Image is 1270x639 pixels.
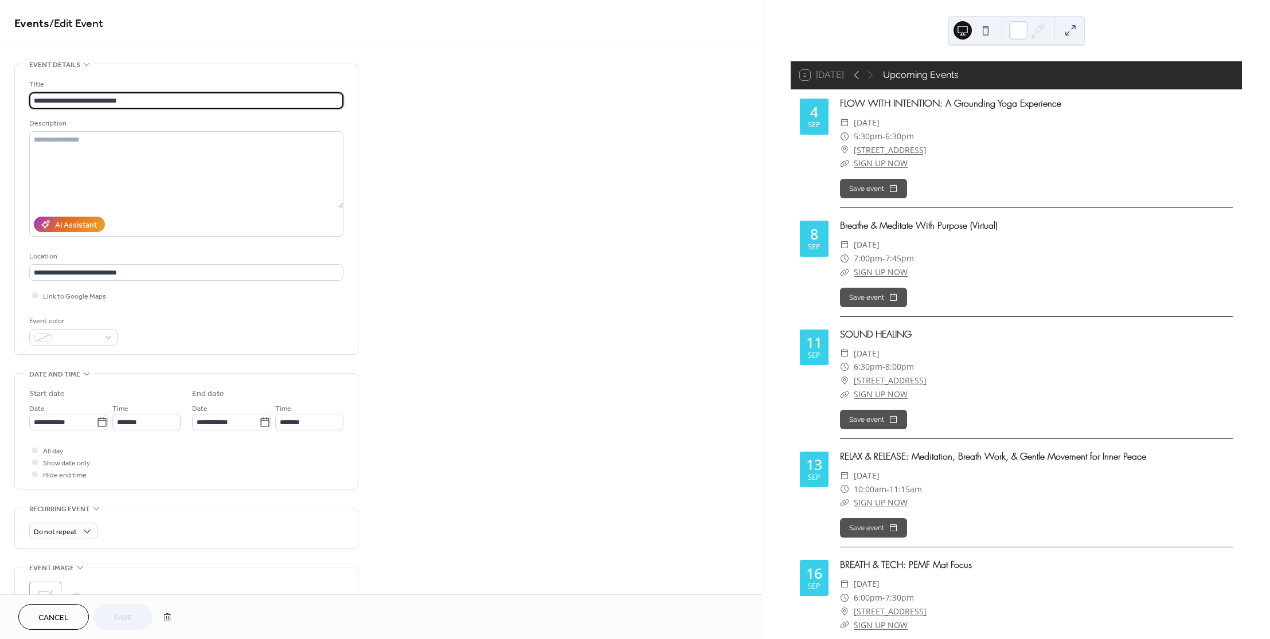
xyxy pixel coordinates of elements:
[840,469,849,483] div: ​
[840,347,849,360] div: ​
[840,265,849,279] div: ​
[882,591,885,605] span: -
[854,360,882,374] span: 6:30pm
[840,130,849,143] div: ​
[808,352,820,359] div: Sep
[34,526,77,539] span: Do not repeat
[840,97,1061,109] a: FLOW WITH INTENTION: A Grounding Yoga Experience
[840,374,849,387] div: ​
[840,483,849,496] div: ​
[840,410,907,429] button: Save event
[854,252,882,265] span: 7:00pm
[192,403,208,415] span: Date
[34,217,105,232] button: AI Assistant
[810,105,818,119] div: 4
[808,244,820,251] div: Sep
[854,389,908,399] a: SIGN UP NOW
[29,403,45,415] span: Date
[854,238,880,252] span: [DATE]
[43,457,90,469] span: Show date only
[840,618,849,632] div: ​
[29,117,341,130] div: Description
[840,577,849,591] div: ​
[840,252,849,265] div: ​
[38,612,69,624] span: Cancel
[840,143,849,157] div: ​
[808,583,820,590] div: Sep
[29,562,74,574] span: Event image
[885,360,914,374] span: 8:00pm
[112,403,128,415] span: Time
[840,496,849,509] div: ​
[885,252,914,265] span: 7:45pm
[886,483,889,496] span: -
[808,474,820,481] div: Sep
[854,497,908,508] a: SIGN UP NOW
[840,450,1146,462] a: RELAX & RELEASE: Meditation, Breath Work, & Gentle Movement for Inner Peace
[885,591,914,605] span: 7:30pm
[29,315,115,327] div: Event color
[840,288,907,307] button: Save event
[840,558,972,571] a: BREATH & TECH: PEMF Mat Focus
[43,445,63,457] span: All day
[14,13,49,35] a: Events
[840,328,912,340] a: SOUND HEALING
[840,605,849,618] div: ​
[882,252,885,265] span: -
[840,387,849,401] div: ​
[854,577,880,591] span: [DATE]
[840,360,849,374] div: ​
[275,403,291,415] span: Time
[29,368,80,381] span: Date and time
[806,566,822,581] div: 16
[840,116,849,130] div: ​
[29,388,65,400] div: Start date
[806,335,822,350] div: 11
[889,483,922,496] span: 11:15am
[854,469,880,483] span: [DATE]
[806,457,822,472] div: 13
[854,158,908,168] a: SIGN UP NOW
[810,227,818,241] div: 8
[854,266,908,277] a: SIGN UP NOW
[49,13,103,35] span: / Edit Event
[840,156,849,170] div: ​
[854,130,882,143] span: 5:30pm
[840,238,849,252] div: ​
[854,605,927,618] a: [STREET_ADDRESS]
[885,130,914,143] span: 6:30pm
[883,68,959,82] div: Upcoming Events
[192,388,224,400] div: End date
[808,121,820,129] div: Sep
[854,620,908,630] a: SIGN UP NOW
[29,59,80,71] span: Event details
[854,347,880,360] span: [DATE]
[43,469,87,481] span: Hide end time
[854,143,927,157] a: [STREET_ADDRESS]
[29,582,61,614] div: ;
[840,518,907,538] button: Save event
[840,219,998,232] a: Breathe & Meditate With Purpose (Virtual)
[29,503,90,515] span: Recurring event
[854,483,886,496] span: 10:00am
[882,130,885,143] span: -
[854,591,882,605] span: 6:00pm
[854,116,880,130] span: [DATE]
[18,604,89,630] button: Cancel
[882,360,885,374] span: -
[29,79,341,91] div: Title
[840,591,849,605] div: ​
[55,219,97,232] div: AI Assistant
[840,179,907,198] button: Save event
[43,291,106,303] span: Link to Google Maps
[854,374,927,387] a: [STREET_ADDRESS]
[29,250,341,262] div: Location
